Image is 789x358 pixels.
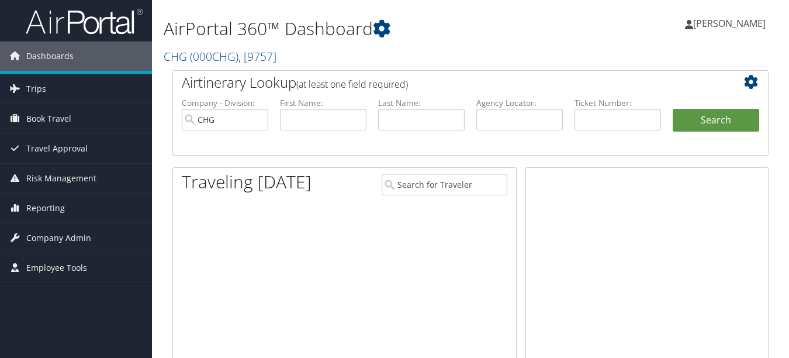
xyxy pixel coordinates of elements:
h1: Traveling [DATE] [182,170,312,194]
span: Reporting [26,194,65,223]
a: [PERSON_NAME] [685,6,777,41]
label: Agency Locator: [476,97,563,109]
span: Employee Tools [26,253,87,283]
label: Ticket Number: [575,97,661,109]
span: [PERSON_NAME] [693,17,766,30]
h1: AirPortal 360™ Dashboard [164,16,573,41]
label: First Name: [280,97,366,109]
span: ( 000CHG ) [190,49,238,64]
span: (at least one field required) [296,78,408,91]
label: Last Name: [378,97,465,109]
img: airportal-logo.png [26,8,143,35]
span: Trips [26,74,46,104]
input: Search for Traveler [382,174,507,195]
span: Travel Approval [26,134,88,163]
button: Search [673,109,759,132]
a: CHG [164,49,276,64]
h2: Airtinerary Lookup [182,73,710,92]
span: Company Admin [26,223,91,253]
label: Company - Division: [182,97,268,109]
span: Dashboards [26,42,74,71]
span: Book Travel [26,104,71,133]
span: Risk Management [26,164,96,193]
span: , [ 9757 ] [238,49,276,64]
